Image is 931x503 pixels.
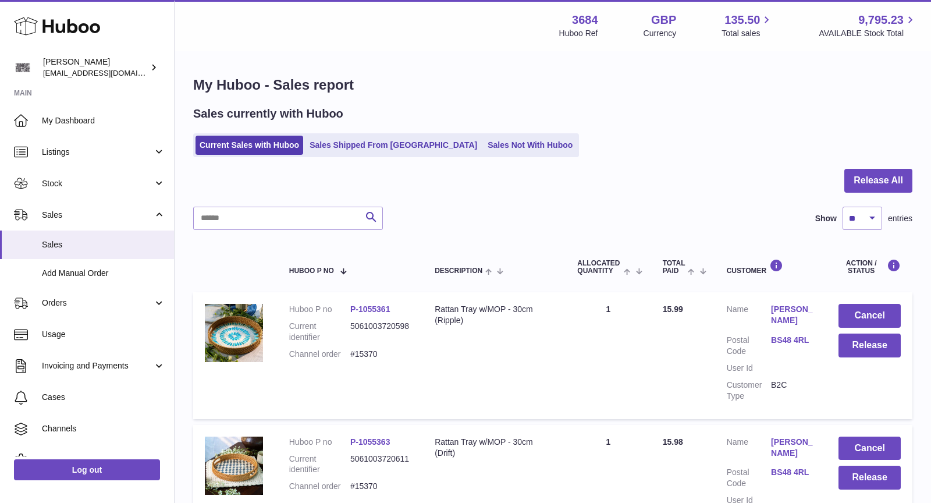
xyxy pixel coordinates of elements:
[663,304,683,314] span: 15.99
[651,12,676,28] strong: GBP
[42,297,153,309] span: Orders
[14,459,160,480] a: Log out
[724,12,760,28] span: 135.50
[42,178,153,189] span: Stock
[14,59,31,76] img: theinternationalventure@gmail.com
[42,455,165,466] span: Settings
[289,454,350,476] dt: Current identifier
[42,115,165,126] span: My Dashboard
[663,260,685,275] span: Total paid
[727,259,816,275] div: Customer
[289,321,350,343] dt: Current identifier
[771,304,815,326] a: [PERSON_NAME]
[771,467,815,478] a: BS48 4RL
[193,76,912,94] h1: My Huboo - Sales report
[727,380,771,402] dt: Customer Type
[42,268,165,279] span: Add Manual Order
[42,392,165,403] span: Cases
[43,56,148,79] div: [PERSON_NAME]
[888,213,912,224] span: entries
[566,292,651,419] td: 1
[771,335,815,346] a: BS48 4RL
[196,136,303,155] a: Current Sales with Huboo
[577,260,621,275] span: ALLOCATED Quantity
[819,28,917,39] span: AVAILABLE Stock Total
[838,466,901,490] button: Release
[727,363,771,374] dt: User Id
[727,304,771,329] dt: Name
[838,304,901,328] button: Cancel
[819,12,917,39] a: 9,795.23 AVAILABLE Stock Total
[722,12,773,39] a: 135.50 Total sales
[663,437,683,447] span: 15.98
[844,169,912,193] button: Release All
[727,437,771,462] dt: Name
[205,304,263,362] img: 1755780333.jpg
[350,321,411,343] dd: 5061003720598
[559,28,598,39] div: Huboo Ref
[42,423,165,434] span: Channels
[350,454,411,476] dd: 5061003720611
[838,437,901,461] button: Cancel
[289,437,350,448] dt: Huboo P no
[193,106,343,122] h2: Sales currently with Huboo
[815,213,837,224] label: Show
[205,437,263,495] img: 1755780450.jpg
[42,210,153,221] span: Sales
[42,360,153,371] span: Invoicing and Payments
[727,467,771,489] dt: Postal Code
[572,12,598,28] strong: 3684
[350,437,390,447] a: P-1055363
[771,437,815,459] a: [PERSON_NAME]
[435,304,554,326] div: Rattan Tray w/MOP - 30cm (Ripple)
[722,28,773,39] span: Total sales
[305,136,481,155] a: Sales Shipped From [GEOGRAPHIC_DATA]
[42,147,153,158] span: Listings
[42,239,165,250] span: Sales
[435,267,482,275] span: Description
[644,28,677,39] div: Currency
[771,380,815,402] dd: B2C
[42,329,165,340] span: Usage
[43,68,171,77] span: [EMAIL_ADDRESS][DOMAIN_NAME]
[484,136,577,155] a: Sales Not With Huboo
[289,349,350,360] dt: Channel order
[350,481,411,492] dd: #15370
[838,259,901,275] div: Action / Status
[727,335,771,357] dt: Postal Code
[435,437,554,459] div: Rattan Tray w/MOP - 30cm (Drift)
[289,481,350,492] dt: Channel order
[858,12,904,28] span: 9,795.23
[289,267,334,275] span: Huboo P no
[350,349,411,360] dd: #15370
[350,304,390,314] a: P-1055361
[838,334,901,357] button: Release
[289,304,350,315] dt: Huboo P no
